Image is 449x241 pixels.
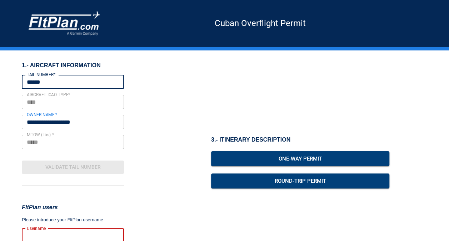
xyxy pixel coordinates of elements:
p: Please introduce your FltPlan username [22,216,124,223]
label: AIRCRAFT ICAO TYPE* [27,92,70,98]
label: TAIL NUMBER* [27,72,55,78]
button: One-Way Permit [211,151,390,166]
label: MTOW (Lbs) * [27,132,54,138]
h6: 1.- AIRCRAFT INFORMATION [22,62,124,69]
label: Username [27,225,46,231]
img: COMPANY LOGO [29,11,100,35]
button: Round-Trip Permit [211,173,390,188]
h3: FltPlan users [22,203,124,212]
h1: 3.- ITINERARY DESCRIPTION [211,136,390,144]
h5: Cuban Overflight Permit [100,23,420,24]
label: OWNER NAME * [27,112,58,118]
